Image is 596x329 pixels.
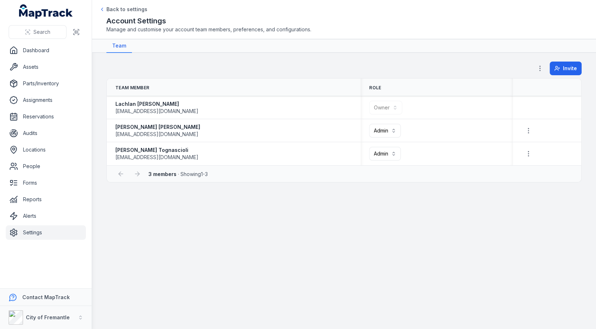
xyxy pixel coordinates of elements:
[6,225,86,240] a: Settings
[115,123,200,131] strong: [PERSON_NAME] [PERSON_NAME]
[115,85,149,91] span: Team Member
[6,143,86,157] a: Locations
[115,131,198,138] span: [EMAIL_ADDRESS][DOMAIN_NAME]
[148,171,208,177] span: · Showing 1 - 3
[148,171,176,177] strong: 3 members
[115,108,198,115] span: [EMAIL_ADDRESS][DOMAIN_NAME]
[115,154,198,161] span: [EMAIL_ADDRESS][DOMAIN_NAME]
[369,85,381,91] span: Role
[33,28,50,36] span: Search
[563,65,577,72] span: Invite
[106,39,132,53] a: Team
[6,76,86,91] a: Parts/Inventory
[26,314,70,320] strong: City of Fremantle
[106,16,582,26] h2: Account Settings
[19,4,73,19] a: MapTrack
[6,109,86,124] a: Reservations
[115,147,198,154] strong: [PERSON_NAME] Tognascioli
[106,6,147,13] span: Back to settings
[550,62,582,75] button: Invite
[369,147,401,161] button: Admin
[369,124,401,138] button: Admin
[99,6,147,13] a: Back to settings
[6,126,86,140] a: Audits
[22,294,70,300] strong: Contact MapTrack
[6,43,86,58] a: Dashboard
[6,176,86,190] a: Forms
[6,60,86,74] a: Assets
[6,159,86,173] a: People
[6,192,86,207] a: Reports
[115,100,198,108] strong: Lachlan [PERSON_NAME]
[106,26,582,33] span: Manage and customise your account team members, preferences, and configurations.
[6,209,86,223] a: Alerts
[9,25,67,39] button: Search
[6,93,86,107] a: Assignments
